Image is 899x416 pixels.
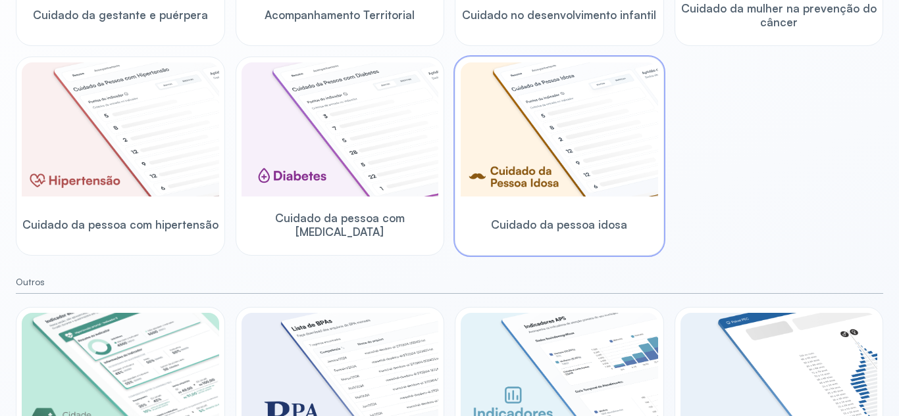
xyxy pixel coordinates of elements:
span: Cuidado da pessoa com [MEDICAL_DATA] [242,211,439,239]
small: Outros [16,277,883,288]
span: Cuidado da mulher na prevenção do câncer [681,1,878,30]
span: Cuidado da pessoa idosa [491,218,627,231]
span: Cuidado da pessoa com hipertensão [22,218,218,231]
span: Acompanhamento Territorial [265,8,415,22]
img: diabetics.png [242,62,439,196]
img: hypertension.png [22,62,219,196]
span: Cuidado da gestante e puérpera [33,8,208,22]
span: Cuidado no desenvolvimento infantil [462,8,656,22]
img: elderly.png [461,62,658,196]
